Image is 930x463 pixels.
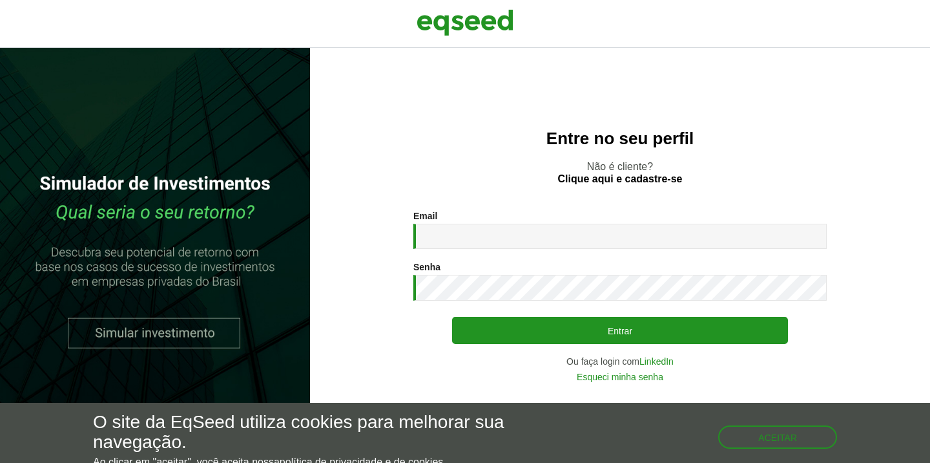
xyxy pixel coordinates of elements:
label: Senha [413,263,440,272]
div: Ou faça login com [413,357,827,366]
a: Esqueci minha senha [577,372,663,382]
img: EqSeed Logo [417,6,513,39]
a: Clique aqui e cadastre-se [558,174,683,184]
label: Email [413,211,437,221]
h5: O site da EqSeed utiliza cookies para melhorar sua navegação. [93,413,539,453]
p: Não é cliente? [336,160,904,185]
h2: Entre no seu perfil [336,129,904,148]
a: LinkedIn [639,357,674,366]
button: Entrar [452,317,788,344]
button: Aceitar [718,425,837,449]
